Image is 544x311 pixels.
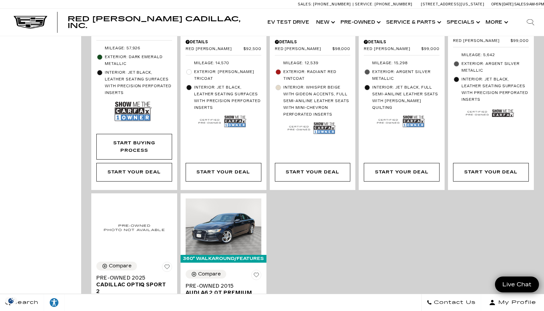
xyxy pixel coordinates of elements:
span: Red [PERSON_NAME] Cadillac, Inc. [68,15,240,30]
span: Interior: Jet Black, Leather seating surfaces with precision perforated inserts [194,84,261,111]
a: Red [PERSON_NAME] Cadillac, Inc. [68,16,257,29]
span: Sales: [514,2,526,6]
a: Explore your accessibility options [44,294,65,311]
span: Contact Us [432,298,476,307]
span: Interior: Jet Black, Full semi-aniline leather seats with [PERSON_NAME] quilting [372,84,440,111]
span: Live Chat [499,281,535,288]
span: Cadillac OPTIQ Sport 2 [96,281,167,295]
span: Red [PERSON_NAME] [364,47,421,52]
span: Red [PERSON_NAME] [453,39,511,44]
button: Save Vehicle [162,262,172,274]
li: Mileage: 15,298 [364,59,440,68]
span: Service: [355,2,374,6]
div: Start Your Deal [286,168,339,176]
img: 2025 Cadillac OPTIQ Sport 2 [96,198,172,257]
div: Start Your Deal [186,163,261,181]
li: Mileage: 5,642 [453,51,529,59]
span: $99,000 [511,39,529,44]
div: Start Your Deal [96,163,172,181]
span: 9 AM-6 PM [526,2,544,6]
span: $99,000 [421,47,440,52]
li: Mileage: 14,570 [186,59,261,68]
button: Compare Vehicle [186,270,226,279]
li: Mileage: 57,926 [96,44,172,53]
a: Red [PERSON_NAME] $98,000 [275,47,351,52]
a: Sales: [PHONE_NUMBER] [298,2,353,6]
div: Explore your accessibility options [44,297,64,308]
img: Show Me the CARFAX 1-Owner Badge [403,114,425,129]
span: [PHONE_NUMBER] [313,2,351,6]
span: Exterior: Radiant Red Tintcoat [283,69,351,82]
img: Cadillac Dark Logo with Cadillac White Text [14,16,47,29]
span: Interior: Jet Black, Leather seating surfaces with precision perforated inserts [462,76,529,103]
span: Exterior: Argent Silver Metallic [462,61,529,74]
button: Save Vehicle [251,270,261,283]
div: Search [517,9,544,36]
a: Red [PERSON_NAME] $99,000 [453,39,529,44]
img: Cadillac Certified Used Vehicle [466,108,488,119]
span: $92,500 [243,47,261,52]
span: Open [DATE] [491,2,514,6]
div: Start Your Deal [108,168,161,176]
span: Exterior: Argent Silver Metallic [372,69,440,82]
a: Red [PERSON_NAME] $92,500 [186,47,261,52]
a: Contact Us [421,294,481,311]
a: Pre-Owned [337,9,383,36]
span: $98,000 [332,47,351,52]
span: My Profile [496,298,536,307]
div: Start Buying Process [102,139,167,154]
img: Show Me the CARFAX Badge [492,106,514,121]
a: New [313,9,337,36]
a: Red [PERSON_NAME] $99,000 [364,47,440,52]
a: Pre-Owned 2025Cadillac OPTIQ Sport 2 [96,274,172,295]
span: Pre-Owned 2015 [186,283,256,289]
img: 2015 Audi A6 2.0T Premium Plus [186,198,261,255]
span: Red [PERSON_NAME] [186,47,243,52]
img: Show Me the CARFAX 1-Owner Badge [313,121,336,136]
button: More [482,9,510,36]
section: Click to Open Cookie Consent Modal [3,297,19,304]
div: Start Your Deal [275,163,351,181]
div: Pricing Details - Certified Pre-Owned 2024 Cadillac Escalade Sport Platinum [364,39,440,45]
span: Interior: Whisper Beige with Gideon accents, Full semi-aniline leather seats with mini-chevron pe... [283,84,351,118]
div: Pricing Details - Certified Pre-Owned 2024 Cadillac Escalade Sport [186,39,261,45]
a: EV Test Drive [264,9,313,36]
a: [STREET_ADDRESS][US_STATE] [421,2,484,6]
span: Search [10,298,39,307]
span: Exterior: Dark Emerald Metallic [105,54,172,67]
div: Compare [198,271,221,277]
span: Pre-Owned 2025 [96,274,167,281]
span: Interior: Jet Black, Leather seating surfaces with precision perforated inserts [105,69,172,96]
img: Show Me the CARFAX 1-Owner Badge [224,114,246,129]
button: Compare Vehicle [96,262,137,270]
div: Start Your Deal [375,168,428,176]
div: Start Your Deal [464,168,518,176]
a: Service: [PHONE_NUMBER] [353,2,414,6]
button: Open user profile menu [481,294,544,311]
li: Mileage: 12,539 [275,59,351,68]
div: Pricing Details - Certified Pre-Owned 2024 Cadillac Escalade Sport Platinum [275,39,351,45]
div: Start Your Deal [453,163,529,181]
span: Exterior: [PERSON_NAME] Tricoat [194,69,261,82]
img: Cadillac Certified Used Vehicle [377,116,399,127]
span: [PHONE_NUMBER] [375,2,412,6]
div: Start Your Deal [364,163,440,181]
a: Pre-Owned 2015Audi A6 2.0T Premium Plus [186,283,261,303]
img: Cadillac Certified Used Vehicle [198,116,221,127]
img: Opt-Out Icon [3,297,19,304]
div: Start Buying Process [96,134,172,160]
div: Compare [109,263,132,269]
span: Audi A6 2.0T Premium Plus [186,289,256,303]
a: Live Chat [495,277,539,292]
span: Sales: [298,2,312,6]
div: Start Your Deal [196,168,250,176]
img: Cadillac Certified Used Vehicle [288,123,310,134]
img: Show Me the CARFAX 1-Owner Badge [115,99,152,124]
div: 360° WalkAround/Features [181,255,266,262]
a: Service & Parts [383,9,443,36]
a: Specials [443,9,482,36]
span: Red [PERSON_NAME] [275,47,332,52]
